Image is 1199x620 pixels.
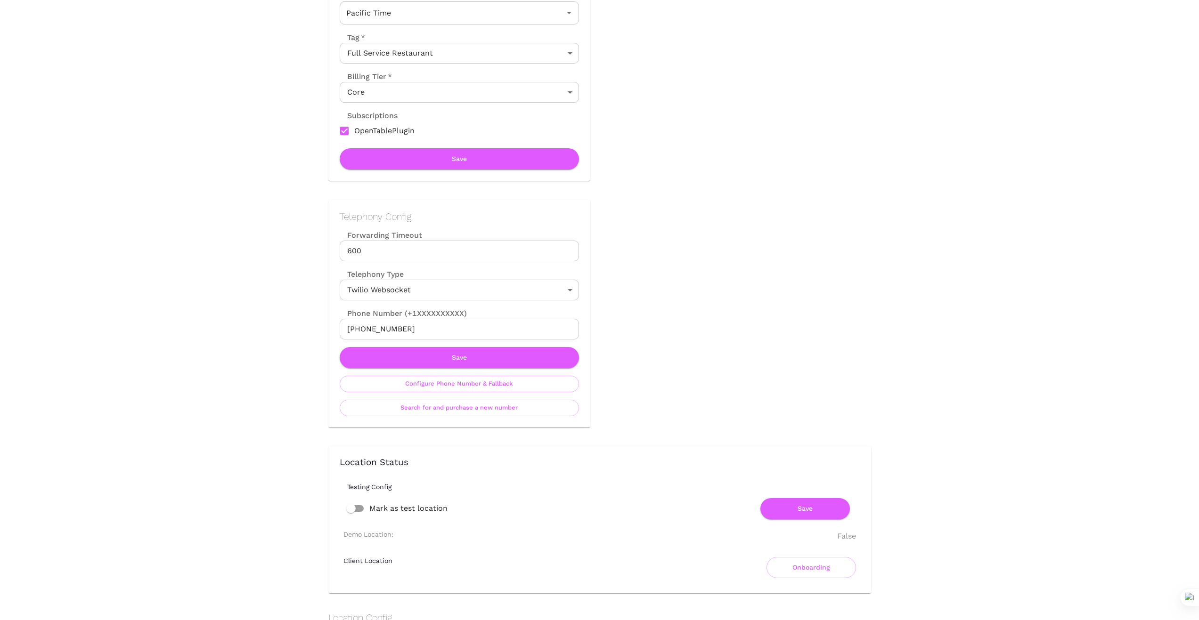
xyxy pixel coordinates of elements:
[340,458,860,468] h3: Location Status
[340,148,579,169] button: Save
[354,125,415,137] span: OpenTablePlugin
[340,347,579,368] button: Save
[347,483,867,491] h6: Testing Config
[369,503,448,514] span: Mark as test location
[340,308,579,319] label: Phone Number (+1XXXXXXXXXX)
[837,531,856,542] div: False
[340,400,579,416] button: Search for and purchase a new number
[760,498,850,519] button: Save
[340,376,579,392] button: Configure Phone Number & Fallback
[340,32,365,43] label: Tag
[340,110,398,121] label: Subscriptions
[340,211,579,222] h2: Telephony Config
[343,531,393,538] h6: Demo Location:
[340,71,392,82] label: Billing Tier
[340,43,579,64] div: Full Service Restaurant
[343,557,392,564] h6: Client Location
[767,557,856,578] button: Onboarding
[340,269,404,280] label: Telephony Type
[340,280,579,300] div: Twilio Websocket
[340,230,579,241] label: Forwarding Timeout
[563,6,576,19] button: Open
[340,82,579,103] div: Core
